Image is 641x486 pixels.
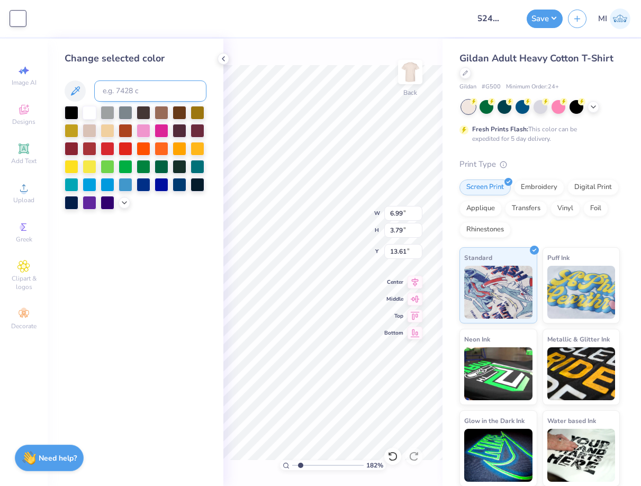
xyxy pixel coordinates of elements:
[459,158,620,170] div: Print Type
[39,453,77,463] strong: Need help?
[567,179,619,195] div: Digital Print
[464,347,532,400] img: Neon Ink
[598,8,630,29] a: MI
[482,83,501,92] span: # G500
[470,8,521,29] input: Untitled Design
[459,201,502,217] div: Applique
[472,125,528,133] strong: Fresh Prints Flash:
[384,329,403,337] span: Bottom
[403,88,417,97] div: Back
[583,201,608,217] div: Foil
[94,80,206,102] input: e.g. 7428 c
[459,83,476,92] span: Gildan
[547,266,616,319] img: Puff Ink
[547,415,596,426] span: Water based Ink
[400,61,421,83] img: Back
[464,415,525,426] span: Glow in the Dark Ink
[547,429,616,482] img: Water based Ink
[384,295,403,303] span: Middle
[547,252,570,263] span: Puff Ink
[514,179,564,195] div: Embroidery
[65,51,206,66] div: Change selected color
[384,278,403,286] span: Center
[464,252,492,263] span: Standard
[547,347,616,400] img: Metallic & Glitter Ink
[384,312,403,320] span: Top
[598,13,607,25] span: MI
[12,118,35,126] span: Designs
[13,196,34,204] span: Upload
[505,201,547,217] div: Transfers
[12,78,37,87] span: Image AI
[464,429,532,482] img: Glow in the Dark Ink
[11,157,37,165] span: Add Text
[527,10,563,28] button: Save
[459,179,511,195] div: Screen Print
[550,201,580,217] div: Vinyl
[5,274,42,291] span: Clipart & logos
[506,83,559,92] span: Minimum Order: 24 +
[459,222,511,238] div: Rhinestones
[16,235,32,244] span: Greek
[464,334,490,345] span: Neon Ink
[610,8,630,29] img: Mark Isaac
[472,124,602,143] div: This color can be expedited for 5 day delivery.
[11,322,37,330] span: Decorate
[366,461,383,470] span: 182 %
[464,266,532,319] img: Standard
[459,52,613,65] span: Gildan Adult Heavy Cotton T-Shirt
[547,334,610,345] span: Metallic & Glitter Ink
